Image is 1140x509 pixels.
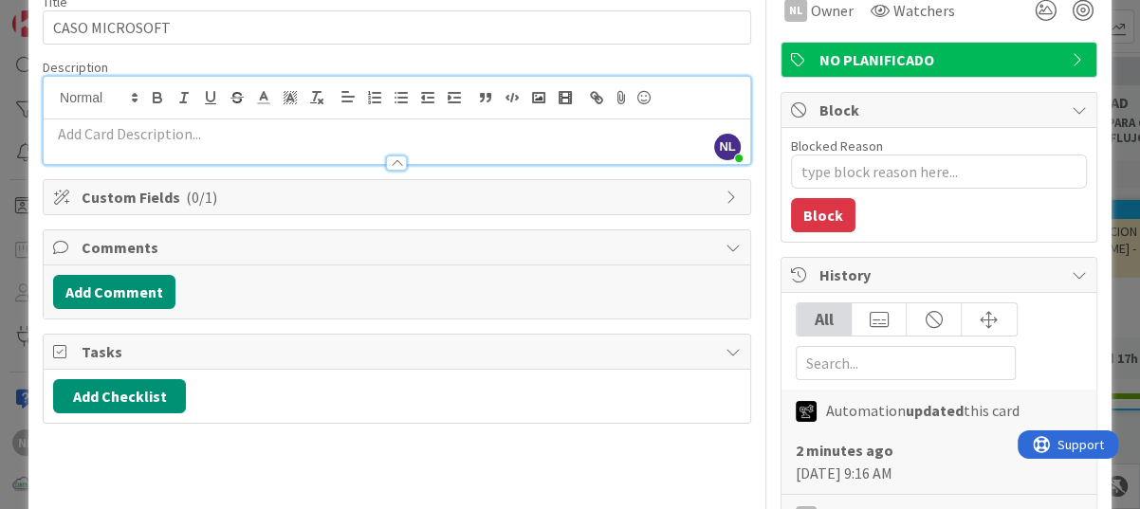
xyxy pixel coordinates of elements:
span: Support [40,3,86,26]
span: Description [43,59,108,76]
b: updated [906,401,964,420]
button: Add Checklist [53,379,186,413]
div: All [797,303,852,336]
button: Block [791,198,855,232]
button: Add Comment [53,275,175,309]
span: Tasks [82,340,716,363]
b: 2 minutes ago [796,441,893,460]
span: Automation this card [826,399,1020,422]
span: NL [714,134,741,160]
span: Custom Fields [82,186,716,209]
input: Search... [796,346,1016,380]
span: Comments [82,236,716,259]
input: type card name here... [43,10,751,45]
span: ( 0/1 ) [186,188,217,207]
span: History [819,264,1062,286]
div: [DATE] 9:16 AM [796,439,1082,484]
span: Block [819,99,1062,121]
span: NO PLANIFICADO [819,48,1062,71]
label: Blocked Reason [791,137,883,155]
